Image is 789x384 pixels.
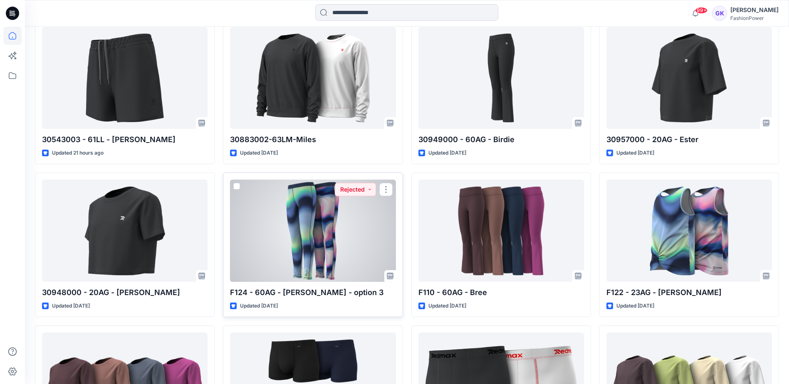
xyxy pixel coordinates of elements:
p: 30883002-63LM-Miles [230,134,396,145]
p: Updated [DATE] [240,149,278,158]
p: Updated [DATE] [616,149,654,158]
div: FashionPower [730,15,779,21]
p: 30949000 - 60AG - Birdie [418,134,584,145]
p: Updated [DATE] [616,302,654,310]
a: 30949000 - 60AG - Birdie [418,27,584,129]
a: 30543003 - 61LL - Lena [42,27,208,129]
p: Updated [DATE] [52,302,90,310]
p: F110 - 60AG - Bree [418,287,584,298]
p: F124 - 60AG - [PERSON_NAME] - option 3 [230,287,396,298]
div: GK [712,6,727,21]
div: [PERSON_NAME] [730,5,779,15]
p: 30957000 - 20AG - Ester [606,134,772,145]
a: F124 - 60AG - Bonnie - option 3 [230,180,396,281]
a: 30883002-63LM-Miles [230,27,396,129]
p: 30543003 - 61LL - [PERSON_NAME] [42,134,208,145]
a: F110 - 60AG - Bree [418,180,584,281]
p: Updated [DATE] [428,149,466,158]
p: Updated [DATE] [240,302,278,310]
span: 99+ [695,7,707,14]
p: Updated [DATE] [428,302,466,310]
p: F122 - 23AG - [PERSON_NAME] [606,287,772,298]
p: 30948000 - 20AG - [PERSON_NAME] [42,287,208,298]
a: 30948000 - 20AG - Ellie [42,180,208,281]
p: Updated 21 hours ago [52,149,104,158]
a: F122 - 23AG - Elise [606,180,772,281]
a: 30957000 - 20AG - Ester [606,27,772,129]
